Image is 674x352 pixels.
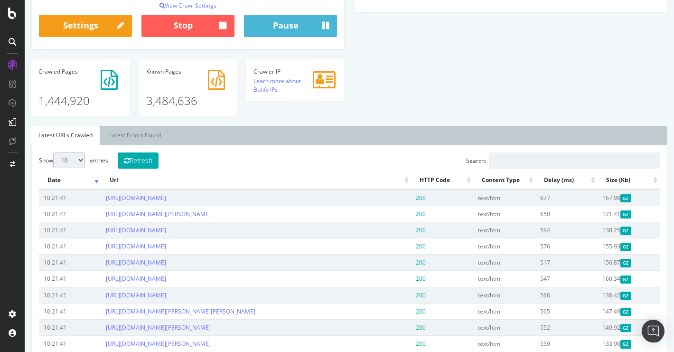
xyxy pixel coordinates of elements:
button: Pause [219,15,312,38]
td: 594 [511,222,573,238]
td: 149.92 [573,319,635,335]
th: Delay (ms): activate to sort column ascending [511,171,573,190]
td: 10:21:41 [14,254,76,270]
td: 576 [511,238,573,254]
a: [URL][DOMAIN_NAME] [81,242,141,250]
a: Settings [14,15,107,38]
td: 133.90 [573,335,635,352]
span: Gzipped Content [596,259,607,267]
a: [URL][DOMAIN_NAME] [81,194,141,202]
td: 10:21:41 [14,222,76,238]
div: Open Intercom Messenger [642,320,665,342]
span: 200 [391,194,401,202]
td: text/html [449,190,511,206]
span: 200 [391,340,401,348]
a: [URL][DOMAIN_NAME][PERSON_NAME] [81,340,186,348]
td: 138.25 [573,222,635,238]
a: Learn more about Botify IPs [229,77,276,93]
a: [URL][DOMAIN_NAME] [81,275,141,283]
input: Search: [464,152,635,169]
a: [URL][DOMAIN_NAME] [81,258,141,266]
h4: Crawler IP [229,68,313,75]
span: Gzipped Content [596,276,607,284]
button: Stop [117,15,210,38]
p: 1,444,920 [14,77,98,109]
span: Gzipped Content [596,210,607,219]
span: Gzipped Content [596,308,607,316]
a: [URL][DOMAIN_NAME] [81,226,141,234]
span: 200 [391,226,401,234]
span: 200 [391,291,401,299]
span: Gzipped Content [596,324,607,332]
button: Refresh [93,152,134,169]
td: 565 [511,303,573,319]
td: 10:21:41 [14,303,76,319]
th: HTTP Code: activate to sort column ascending [386,171,449,190]
td: 10:21:41 [14,238,76,254]
td: 10:21:41 [14,270,76,286]
td: 10:21:41 [14,190,76,206]
td: text/html [449,254,511,270]
td: 167.98 [573,190,635,206]
label: Search: [441,152,635,169]
td: 138.42 [573,287,635,303]
span: Gzipped Content [596,194,607,202]
td: text/html [449,238,511,254]
span: Gzipped Content [596,227,607,235]
td: text/html [449,287,511,303]
p: View Crawl Settings [14,1,312,10]
td: 155.93 [573,238,635,254]
span: 200 [391,258,401,266]
label: Show entries [14,152,84,168]
td: 517 [511,254,573,270]
a: [URL][DOMAIN_NAME] [81,291,141,299]
td: 650 [511,206,573,222]
td: 156.87 [573,254,635,270]
h4: Pages Known [122,68,206,75]
span: 200 [391,210,401,218]
td: 677 [511,190,573,206]
td: text/html [449,319,511,335]
td: 559 [511,335,573,352]
th: Size (Kb): activate to sort column ascending [573,171,635,190]
span: 200 [391,307,401,315]
a: [URL][DOMAIN_NAME][PERSON_NAME] [81,323,186,332]
select: Showentries [28,152,60,168]
a: Latest URLs Crawled [7,126,75,145]
th: Url: activate to sort column ascending [76,171,387,190]
td: 547 [511,270,573,286]
td: text/html [449,222,511,238]
td: 10:21:41 [14,287,76,303]
td: 566 [511,287,573,303]
td: text/html [449,270,511,286]
a: Latest Errors Found [77,126,143,145]
p: 3,484,636 [122,77,206,109]
span: Gzipped Content [596,243,607,251]
th: Date: activate to sort column ascending [14,171,76,190]
td: text/html [449,335,511,352]
td: text/html [449,303,511,319]
span: Gzipped Content [596,340,607,348]
td: 10:21:41 [14,206,76,222]
span: 200 [391,242,401,250]
th: Content Type: activate to sort column ascending [449,171,511,190]
td: 10:21:41 [14,335,76,352]
span: Gzipped Content [596,292,607,300]
td: 147.49 [573,303,635,319]
span: 200 [391,275,401,283]
td: 160.34 [573,270,635,286]
h4: Pages Crawled [14,68,98,75]
td: 10:21:41 [14,319,76,335]
a: [URL][DOMAIN_NAME][PERSON_NAME] [81,210,186,218]
td: 121.41 [573,206,635,222]
td: 552 [511,319,573,335]
a: [URL][DOMAIN_NAME][PERSON_NAME][PERSON_NAME] [81,307,231,315]
span: 200 [391,323,401,332]
td: text/html [449,206,511,222]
